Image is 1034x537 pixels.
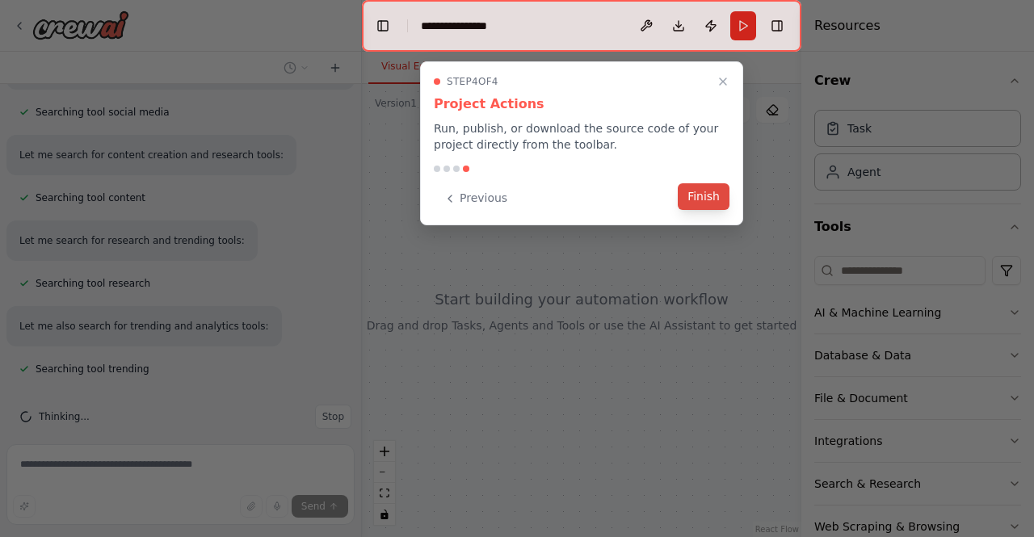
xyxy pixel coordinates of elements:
button: Close walkthrough [713,72,733,91]
span: Step 4 of 4 [447,75,498,88]
h3: Project Actions [434,94,729,114]
button: Previous [434,185,517,212]
button: Finish [678,183,729,210]
button: Hide left sidebar [372,15,394,37]
p: Run, publish, or download the source code of your project directly from the toolbar. [434,120,729,153]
